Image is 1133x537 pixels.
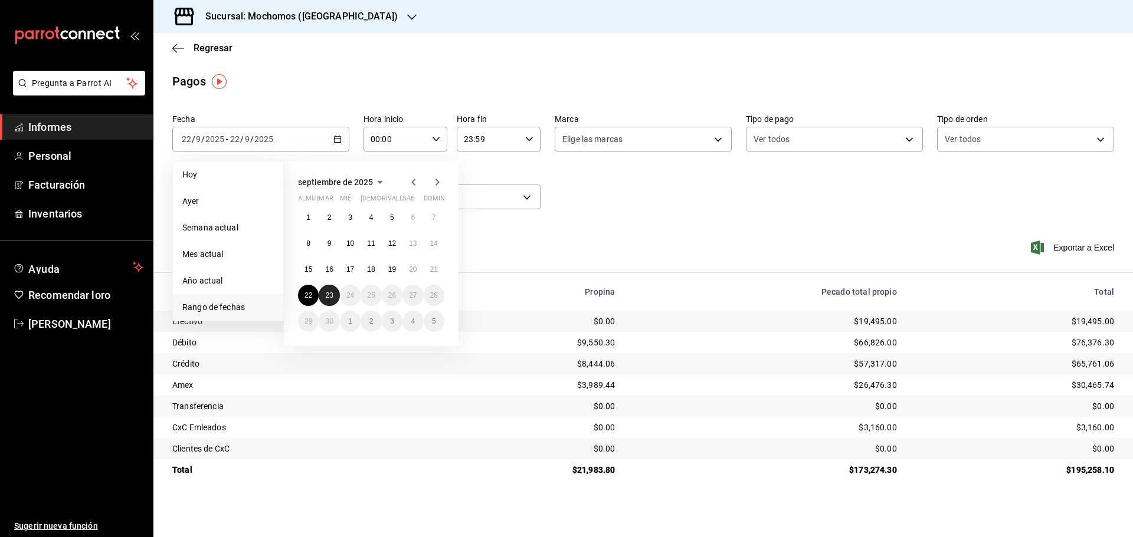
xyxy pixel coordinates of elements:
font: $195,258.10 [1066,465,1114,475]
abbr: martes [319,195,333,207]
font: 4 [411,317,415,325]
font: / [240,134,244,144]
abbr: 27 de septiembre de 2025 [409,291,417,299]
font: 17 [346,265,354,274]
a: Pregunta a Parrot AI [8,85,145,98]
abbr: 19 de septiembre de 2025 [388,265,396,274]
font: 24 [346,291,354,299]
font: 25 [367,291,375,299]
abbr: 7 de septiembre de 2025 [432,213,436,222]
button: 21 de septiembre de 2025 [424,259,444,280]
font: 4 [369,213,374,222]
font: 2 [369,317,374,325]
abbr: 18 de septiembre de 2025 [367,265,375,274]
font: $65,761.06 [1072,359,1115,368]
font: $57,317.00 [854,359,897,368]
button: septiembre de 2025 [298,175,387,189]
abbr: 10 de septiembre de 2025 [346,239,354,248]
abbr: 24 de septiembre de 2025 [346,291,354,299]
font: 5 [432,317,436,325]
font: 10 [346,239,354,248]
abbr: sábado [402,195,415,207]
button: abrir_cajón_menú [130,31,139,40]
abbr: 15 de septiembre de 2025 [304,265,312,274]
button: 2 de octubre de 2025 [361,311,381,332]
font: [DEMOGRAPHIC_DATA] [361,195,430,202]
button: Regresar [172,42,233,54]
abbr: domingo [424,195,452,207]
font: Amex [172,380,194,390]
abbr: 26 de septiembre de 2025 [388,291,396,299]
font: Hora fin [457,114,487,124]
abbr: 1 de octubre de 2025 [348,317,352,325]
input: -- [244,134,250,144]
font: $76,376.30 [1072,338,1115,347]
font: CxC Emleados [172,423,226,432]
input: ---- [205,134,225,144]
button: 28 de septiembre de 2025 [424,285,444,306]
font: Fecha [172,114,195,124]
abbr: 20 de septiembre de 2025 [409,265,417,274]
button: 2 de septiembre de 2025 [319,207,339,228]
button: 1 de octubre de 2025 [340,311,361,332]
abbr: 12 de septiembre de 2025 [388,239,396,248]
button: 12 de septiembre de 2025 [382,233,402,254]
button: 7 de septiembre de 2025 [424,207,444,228]
button: 22 de septiembre de 2025 [298,285,319,306]
font: Ayer [182,196,199,206]
abbr: miércoles [340,195,351,207]
button: 15 de septiembre de 2025 [298,259,319,280]
abbr: jueves [361,195,430,207]
font: sab [402,195,415,202]
button: 20 de septiembre de 2025 [402,259,423,280]
abbr: 5 de septiembre de 2025 [390,213,394,222]
font: 3 [390,317,394,325]
font: Total [1094,287,1114,296]
button: 24 de septiembre de 2025 [340,285,361,306]
font: $30,465.74 [1072,380,1115,390]
button: Exportar a Excel [1033,241,1114,255]
font: 28 [430,291,438,299]
font: $0.00 [1092,401,1114,411]
font: $9,550.30 [577,338,615,347]
font: $0.00 [594,423,615,432]
font: 15 [304,265,312,274]
font: Débito [172,338,197,347]
font: Sucursal: Mochomos ([GEOGRAPHIC_DATA]) [205,11,398,22]
font: $26,476.30 [854,380,897,390]
button: 1 de septiembre de 2025 [298,207,319,228]
button: Pregunta a Parrot AI [13,71,145,95]
button: 16 de septiembre de 2025 [319,259,339,280]
font: 7 [432,213,436,222]
font: - [226,134,228,144]
button: 4 de septiembre de 2025 [361,207,381,228]
font: 27 [409,291,417,299]
abbr: 14 de septiembre de 2025 [430,239,438,248]
font: rivalizar [382,195,414,202]
font: Mes actual [182,249,223,259]
font: $0.00 [594,401,615,411]
font: $3,989.44 [577,380,615,390]
button: 13 de septiembre de 2025 [402,233,423,254]
font: $21,983.80 [572,465,615,475]
button: 11 de septiembre de 2025 [361,233,381,254]
font: Crédito [172,359,199,368]
font: Sugerir nueva función [14,521,98,531]
font: Facturación [28,179,85,191]
button: Marcador de información sobre herramientas [212,74,227,89]
font: 16 [325,265,333,274]
font: Exportar a Excel [1053,243,1114,252]
font: Hora inicio [364,114,403,124]
input: -- [181,134,192,144]
button: 23 de septiembre de 2025 [319,285,339,306]
font: Año actual [182,276,222,285]
button: 25 de septiembre de 2025 [361,285,381,306]
button: 3 de septiembre de 2025 [340,207,361,228]
font: / [201,134,205,144]
font: 26 [388,291,396,299]
font: 14 [430,239,438,248]
abbr: 8 de septiembre de 2025 [306,239,310,248]
abbr: 2 de octubre de 2025 [369,317,374,325]
button: 14 de septiembre de 2025 [424,233,444,254]
button: 8 de septiembre de 2025 [298,233,319,254]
